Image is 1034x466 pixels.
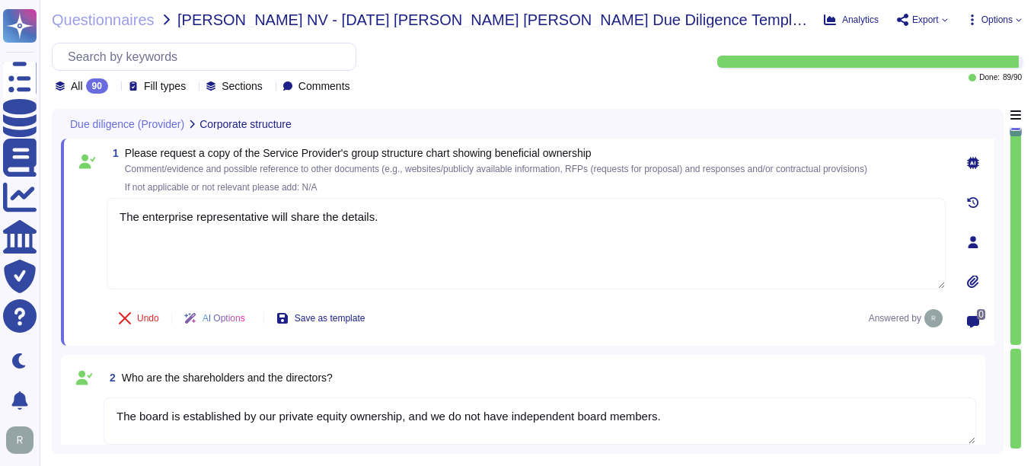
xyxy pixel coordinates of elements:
div: 90 [86,78,108,94]
span: Corporate structure [199,119,292,129]
span: Who are the shareholders and the directors? [122,372,333,384]
span: Answered by [869,314,921,323]
span: Sections [222,81,263,91]
span: Due diligence (Provider) [70,119,184,129]
span: Fill types [144,81,186,91]
button: Analytics [824,14,879,26]
span: Export [912,15,939,24]
span: Comment/evidence and possible reference to other documents (e.g., websites/publicly available inf... [125,164,867,193]
input: Search by keywords [60,43,356,70]
span: Done: [979,74,1000,81]
span: 1 [107,148,119,158]
span: 2 [104,372,116,383]
span: [PERSON_NAME] NV - [DATE] [PERSON_NAME] [PERSON_NAME] Due Diligence Template 3rd Party [177,12,812,27]
span: Save as template [295,314,365,323]
span: Questionnaires [52,12,155,27]
span: Please request a copy of the Service Provider's group structure chart showing beneficial ownership [125,147,592,159]
span: AI Options [203,314,245,323]
span: Comments [298,81,350,91]
span: All [71,81,83,91]
img: user [6,426,34,454]
span: 0 [977,309,985,320]
textarea: The enterprise representative will share the details. [107,198,946,289]
textarea: The board is established by our private equity ownership, and we do not have independent board me... [104,397,976,445]
button: Save as template [264,303,378,334]
span: 89 / 90 [1003,74,1022,81]
button: user [3,423,44,457]
span: Undo [137,314,159,323]
img: user [924,309,943,327]
span: Options [981,15,1013,24]
button: Undo [107,303,171,334]
span: Analytics [842,15,879,24]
